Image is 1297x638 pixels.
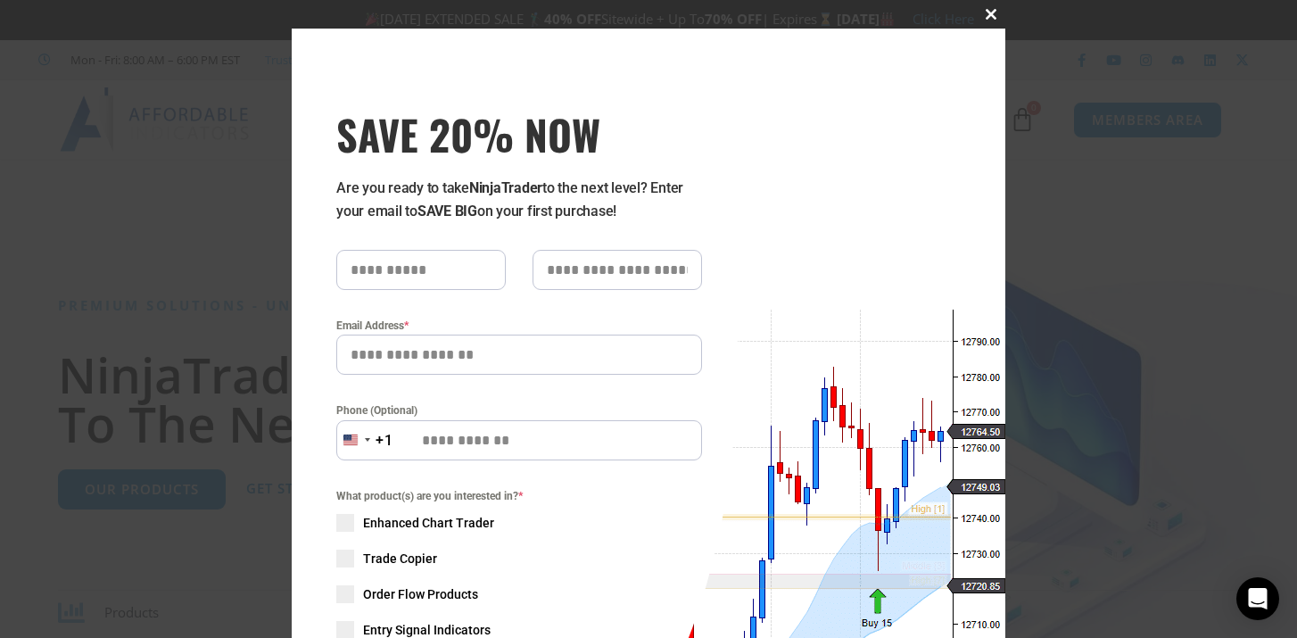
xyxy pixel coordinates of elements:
span: Trade Copier [363,550,437,568]
label: Enhanced Chart Trader [336,514,702,532]
button: Selected country [336,420,393,460]
strong: SAVE BIG [417,203,477,220]
label: Phone (Optional) [336,402,702,419]
p: Are you ready to take to the next level? Enter your email to on your first purchase! [336,177,702,223]
span: Enhanced Chart Trader [363,514,494,532]
div: Open Intercom Messenger [1236,577,1279,620]
div: +1 [376,429,393,452]
label: Trade Copier [336,550,702,568]
span: Order Flow Products [363,585,478,603]
label: Email Address [336,317,702,335]
span: SAVE 20% NOW [336,109,702,159]
label: Order Flow Products [336,585,702,603]
span: What product(s) are you interested in? [336,487,702,505]
strong: NinjaTrader [469,179,542,196]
